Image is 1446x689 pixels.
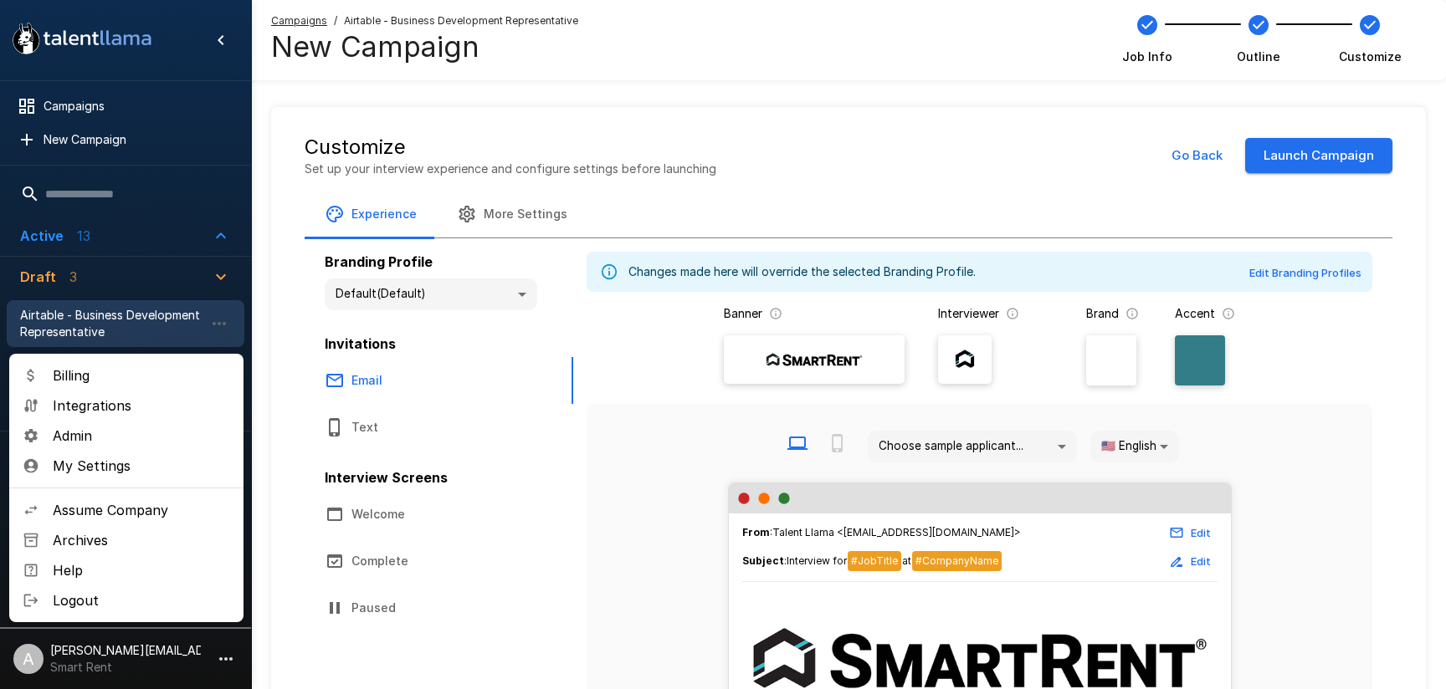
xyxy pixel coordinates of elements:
span: Archives [53,530,230,550]
span: Logout [53,590,230,610]
span: Help [53,560,230,580]
span: My Settings [53,456,230,476]
span: Assume Company [53,500,230,520]
span: Billing [53,365,230,385]
span: Integrations [53,396,230,416]
span: Admin [53,426,230,446]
